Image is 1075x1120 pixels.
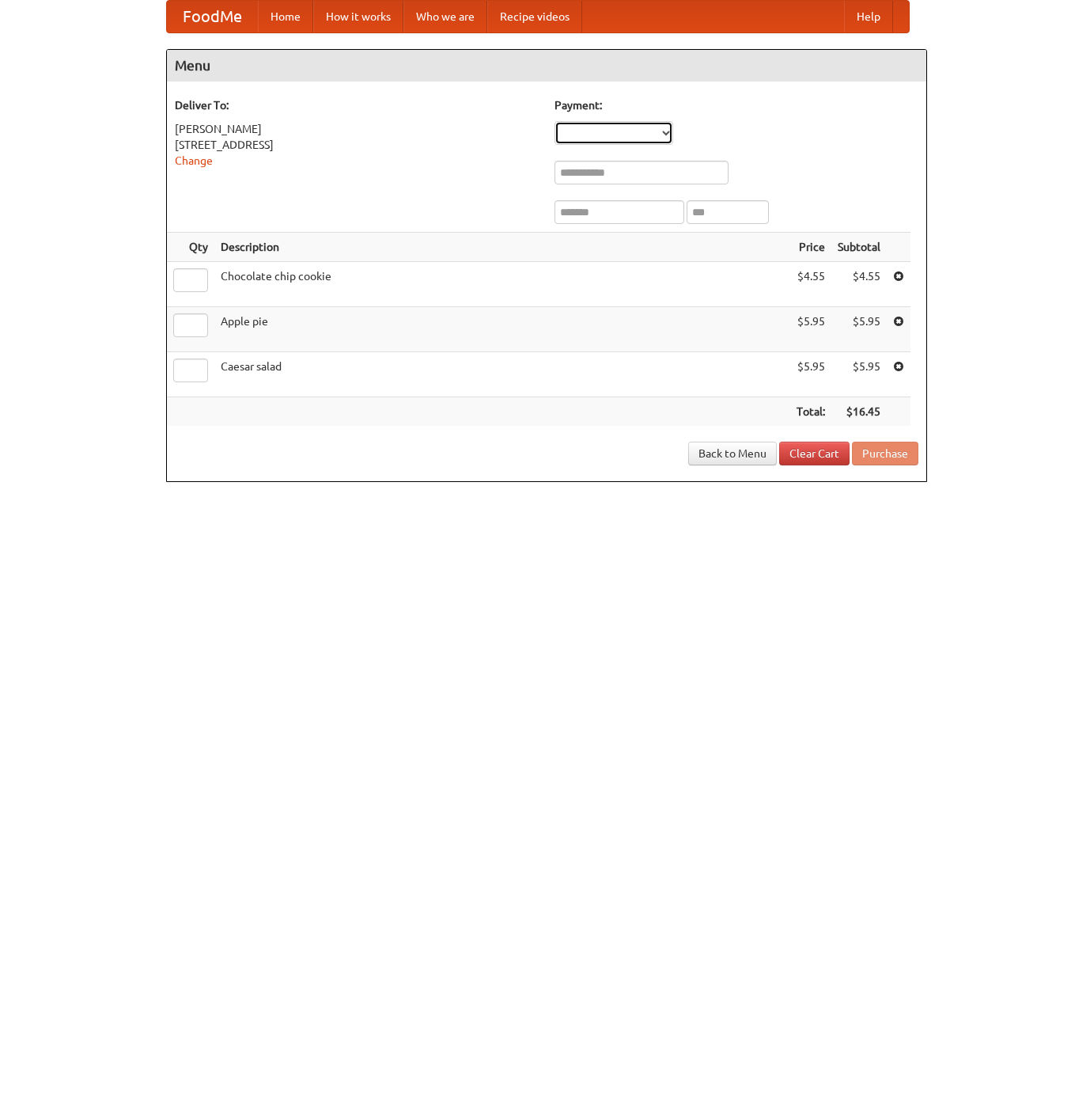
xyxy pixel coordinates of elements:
td: $5.95 [831,352,887,397]
a: Help [844,1,893,32]
div: [PERSON_NAME] [175,121,539,137]
th: Description [214,233,790,262]
td: Apple pie [214,307,790,352]
a: FoodMe [167,1,258,32]
a: How it works [313,1,403,32]
a: Change [175,154,213,167]
th: Subtotal [831,233,887,262]
th: Total: [790,397,831,427]
th: Qty [167,233,214,262]
h5: Deliver To: [175,97,539,113]
th: Price [790,233,831,262]
a: Home [258,1,313,32]
td: $5.95 [831,307,887,352]
a: Clear Cart [779,442,850,465]
td: $5.95 [790,352,831,397]
h5: Payment: [555,97,918,113]
td: $4.55 [831,262,887,307]
a: Recipe videos [487,1,582,32]
a: Back to Menu [688,442,777,465]
a: Who we are [403,1,487,32]
td: $4.55 [790,262,831,307]
div: [STREET_ADDRESS] [175,137,539,153]
button: Purchase [852,442,918,465]
td: $5.95 [790,307,831,352]
h4: Menu [167,50,926,82]
td: Chocolate chip cookie [214,262,790,307]
td: Caesar salad [214,352,790,397]
th: $16.45 [831,397,887,427]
